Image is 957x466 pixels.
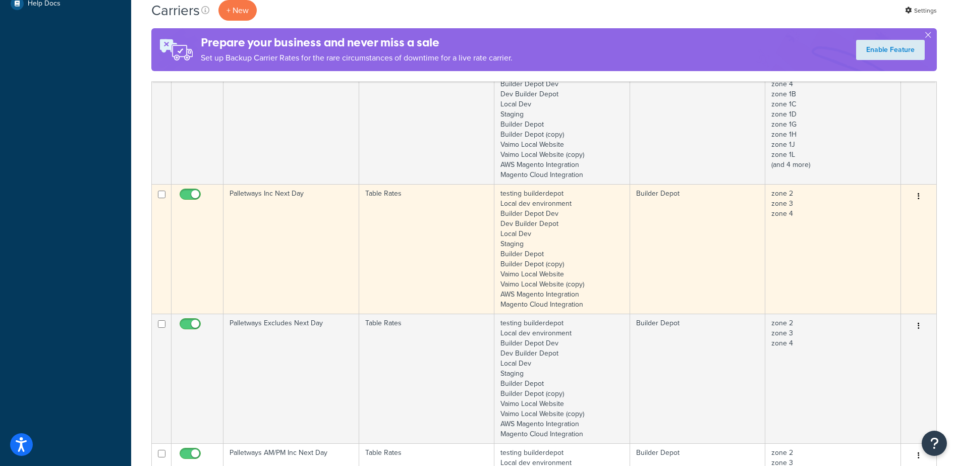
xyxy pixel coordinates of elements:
[359,184,495,314] td: Table Rates
[223,184,359,314] td: Palletways Inc Next Day
[765,54,901,184] td: zone 2 zone 3 zone 4 zone 1B zone 1C zone 1D zone 1G zone 1H zone 1J zone 1L (and 4 more)
[201,51,513,65] p: Set up Backup Carrier Rates for the rare circumstances of downtime for a live rate carrier.
[922,431,947,456] button: Open Resource Center
[856,40,925,60] a: Enable Feature
[494,314,630,443] td: testing builderdepot Local dev environment Builder Depot Dev Dev Builder Depot Local Dev Staging ...
[151,1,200,20] h1: Carriers
[630,314,766,443] td: Builder Depot
[201,34,513,51] h4: Prepare your business and never miss a sale
[765,314,901,443] td: zone 2 zone 3 zone 4
[630,54,766,184] td: Builder Depot
[630,184,766,314] td: Builder Depot
[494,184,630,314] td: testing builderdepot Local dev environment Builder Depot Dev Dev Builder Depot Local Dev Staging ...
[494,54,630,184] td: testing builderdepot Local dev environment Builder Depot Dev Dev Builder Depot Local Dev Staging ...
[223,54,359,184] td: Palletways [DATE]
[151,28,201,71] img: ad-rules-rateshop-fe6ec290ccb7230408bd80ed9643f0289d75e0ffd9eb532fc0e269fcd187b520.png
[223,314,359,443] td: Palletways Excludes Next Day
[765,184,901,314] td: zone 2 zone 3 zone 4
[359,314,495,443] td: Table Rates
[359,54,495,184] td: Table Rates
[905,4,937,18] a: Settings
